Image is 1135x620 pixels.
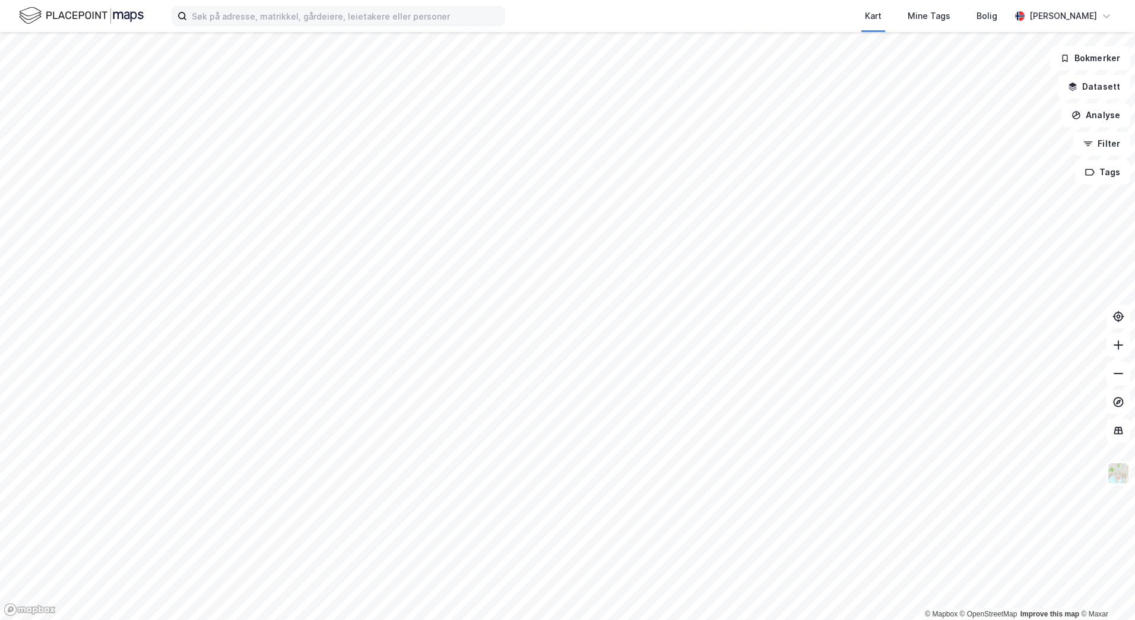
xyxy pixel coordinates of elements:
div: Kart [865,9,882,23]
a: Mapbox homepage [4,603,56,616]
div: Kontrollprogram for chat [1076,563,1135,620]
img: logo.f888ab2527a4732fd821a326f86c7f29.svg [19,5,144,26]
div: [PERSON_NAME] [1029,9,1097,23]
iframe: Chat Widget [1076,563,1135,620]
button: Bokmerker [1050,46,1130,70]
button: Filter [1073,132,1130,156]
button: Analyse [1061,103,1130,127]
input: Søk på adresse, matrikkel, gårdeiere, leietakere eller personer [187,7,504,25]
button: Datasett [1058,75,1130,99]
div: Bolig [977,9,997,23]
div: Mine Tags [908,9,950,23]
button: Tags [1075,160,1130,184]
a: Mapbox [925,610,958,618]
img: Z [1107,462,1130,485]
a: Improve this map [1020,610,1079,618]
a: OpenStreetMap [960,610,1017,618]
